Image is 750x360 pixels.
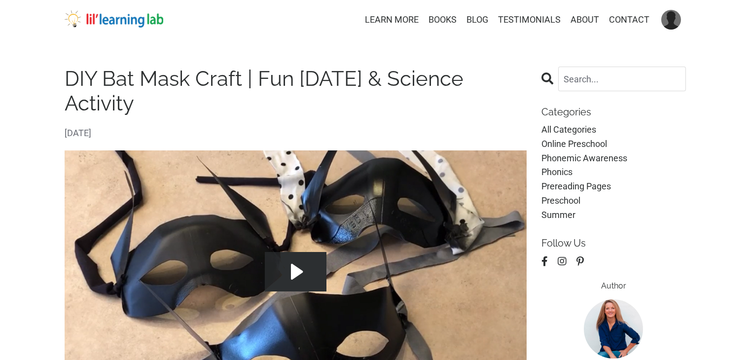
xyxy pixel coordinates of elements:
[541,208,686,222] a: summer
[541,106,686,118] p: Categories
[65,67,527,116] h1: DIY Bat Mask Craft | Fun [DATE] & Science Activity
[65,126,527,141] span: [DATE]
[541,194,686,208] a: preschool
[265,252,326,291] button: Play Video: file-uploads/sites/2147505858/video/1a364-5c66-210-5cd0-30afe54c1_Forest_Day_18-_Bat_...
[541,151,686,166] a: phonemic awareness
[429,13,457,27] a: BOOKS
[498,13,561,27] a: TESTIMONIALS
[558,67,686,91] input: Search...
[541,281,686,290] h6: Author
[609,13,649,27] a: CONTACT
[466,13,488,27] a: BLOG
[65,10,163,28] img: lil' learning lab
[365,13,419,27] a: LEARN MORE
[541,237,686,249] p: Follow Us
[541,180,686,194] a: prereading pages
[541,137,686,151] a: online preschool
[541,123,686,137] a: All Categories
[541,165,686,180] a: phonics
[571,13,599,27] a: ABOUT
[661,10,681,30] img: User Avatar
